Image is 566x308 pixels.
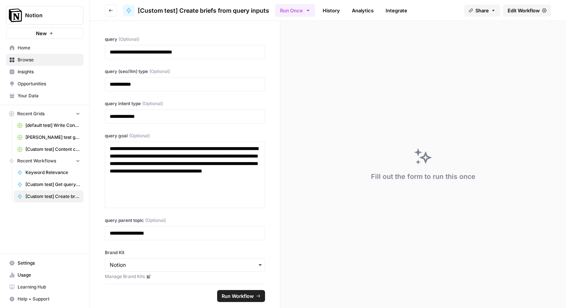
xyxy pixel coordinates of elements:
[25,146,80,153] span: [Custom test] Content creation flow
[129,132,150,139] span: (Optional)
[25,134,80,141] span: [PERSON_NAME] test grid
[149,68,170,75] span: (Optional)
[18,272,80,278] span: Usage
[6,42,83,54] a: Home
[142,100,163,107] span: (Optional)
[347,4,378,16] a: Analytics
[464,4,500,16] button: Share
[6,28,83,39] button: New
[6,293,83,305] button: Help + Support
[14,143,83,155] a: [Custom test] Content creation flow
[6,257,83,269] a: Settings
[18,57,80,63] span: Browse
[105,273,265,280] a: Manage Brand Kits
[222,292,254,300] span: Run Workflow
[105,217,265,224] label: query parent topic
[18,284,80,290] span: Learning Hub
[17,158,56,164] span: Recent Workflows
[105,36,265,43] label: query
[14,167,83,179] a: Keyword Relevance
[105,249,265,256] label: Brand Kit
[318,4,344,16] a: History
[275,4,315,17] button: Run Once
[25,122,80,129] span: [default test] Write Content Briefs
[475,7,489,14] span: Share
[119,36,139,43] span: (Optional)
[123,4,269,16] a: [Custom test] Create briefs from query inputs
[105,132,265,139] label: query goal
[138,6,269,15] span: [Custom test] Create briefs from query inputs
[508,7,540,14] span: Edit Workflow
[6,281,83,293] a: Learning Hub
[503,4,551,16] a: Edit Workflow
[25,193,80,200] span: [Custom test] Create briefs from query inputs
[145,217,166,224] span: (Optional)
[6,108,83,119] button: Recent Grids
[6,155,83,167] button: Recent Workflows
[6,54,83,66] a: Browse
[6,269,83,281] a: Usage
[9,9,22,22] img: Notion Logo
[110,261,260,269] input: Notion
[25,12,70,19] span: Notion
[25,181,80,188] span: [Custom test] Get query fanout from topic
[18,92,80,99] span: Your Data
[371,171,475,182] div: Fill out the form to run this once
[105,68,265,75] label: query (seo/llm) type
[36,30,47,37] span: New
[6,90,83,102] a: Your Data
[18,296,80,302] span: Help + Support
[17,110,45,117] span: Recent Grids
[6,78,83,90] a: Opportunities
[14,131,83,143] a: [PERSON_NAME] test grid
[18,45,80,51] span: Home
[6,66,83,78] a: Insights
[18,80,80,87] span: Opportunities
[6,6,83,25] button: Workspace: Notion
[381,4,412,16] a: Integrate
[18,260,80,266] span: Settings
[105,100,265,107] label: query intent type
[217,290,265,302] button: Run Workflow
[18,68,80,75] span: Insights
[14,190,83,202] a: [Custom test] Create briefs from query inputs
[14,179,83,190] a: [Custom test] Get query fanout from topic
[14,119,83,131] a: [default test] Write Content Briefs
[25,169,80,176] span: Keyword Relevance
